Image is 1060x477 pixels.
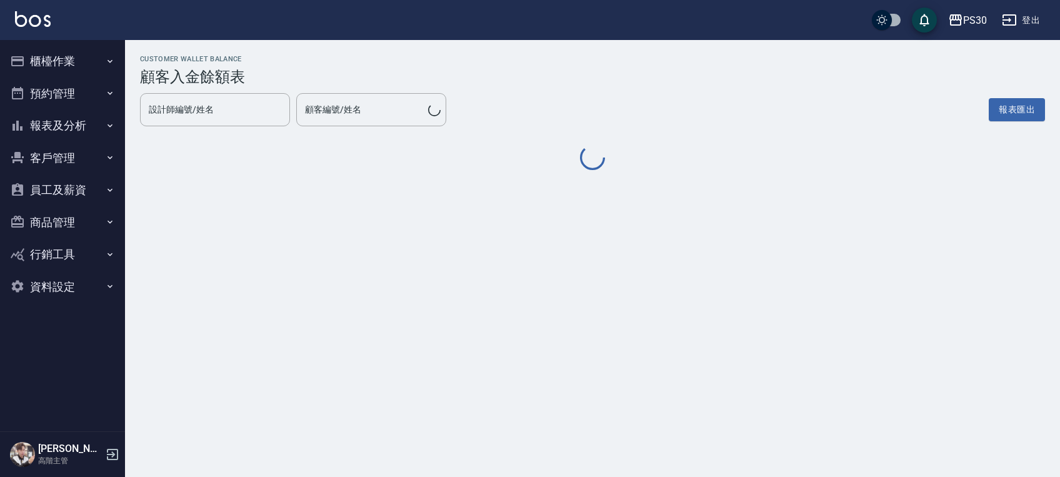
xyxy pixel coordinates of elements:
button: 客戶管理 [5,142,120,174]
button: 預約管理 [5,78,120,110]
button: 報表匯出 [989,98,1045,121]
button: 櫃檯作業 [5,45,120,78]
h5: [PERSON_NAME] [38,443,102,455]
h2: Customer Wallet Balance [140,55,1045,63]
button: 報表及分析 [5,109,120,142]
h3: 顧客入金餘額表 [140,68,1045,86]
button: 行銷工具 [5,238,120,271]
img: Logo [15,11,51,27]
button: 商品管理 [5,206,120,239]
button: 登出 [997,9,1045,32]
button: 員工及薪資 [5,174,120,206]
button: save [912,8,937,33]
button: 資料設定 [5,271,120,303]
img: Person [10,442,35,467]
button: PS30 [943,8,992,33]
div: PS30 [963,13,987,28]
p: 高階主管 [38,455,102,466]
